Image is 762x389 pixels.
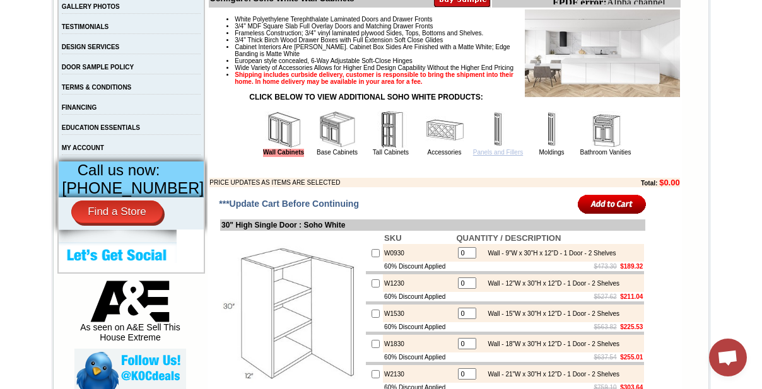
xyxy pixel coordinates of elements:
[68,57,107,71] td: [PERSON_NAME] Yellow Walnut
[481,310,619,317] div: Wall - 15"W x 30"H x 12"D - 1 Door - 2 Shelves
[383,335,455,352] td: W1830
[384,233,401,243] b: SKU
[594,323,617,330] s: $563.82
[265,111,303,149] img: Wall Cabinets
[180,35,182,36] img: spacer.gif
[107,35,108,36] img: spacer.gif
[71,200,163,223] a: Find a Store
[235,23,433,30] span: 3/4" MDF Square Slab Full Overlay Doors and Matching Drawer Fronts
[525,9,680,97] img: Product Image
[62,104,97,111] a: FINANCING
[62,23,108,30] a: TESTIMONIALS
[620,293,643,300] b: $211.04
[456,233,561,243] b: QUANTITY / DESCRIPTION
[473,149,523,156] a: Panels and Fillers
[428,149,462,156] a: Accessories
[219,199,359,209] span: ***Update Cart Before Continuing
[235,44,510,57] span: Cabinet Interiors Are [PERSON_NAME]. Cabinet Box Sides Are Finished with a Matte White; Edge Band...
[578,194,647,214] input: Add to Cart
[383,292,455,301] td: 60% Discount Applied
[319,111,356,149] img: Base Cabinets
[620,354,643,361] b: $255.01
[62,124,140,131] a: EDUCATION ESSENTIALS
[5,5,127,39] body: Alpha channel not supported: images/W0936_cnc_2.1.jpg.png
[78,161,160,178] span: Call us now:
[481,280,619,287] div: Wall - 12"W x 30"H x 12"D - 1 Door - 2 Shelves
[182,57,214,71] td: Beachwood Oak Shaker
[146,35,148,36] img: spacer.gif
[373,149,409,156] a: Tall Cabinets
[221,243,363,385] img: 30'' High Single Door
[235,64,513,71] span: Wide Variety of Accessories Allows for Higher End Design Capability Without the Higher End Pricing
[539,149,564,156] a: Moldings
[5,5,59,16] b: FPDF error:
[426,111,464,149] img: Accessories
[108,57,147,71] td: [PERSON_NAME] White Shaker
[481,340,619,347] div: Wall - 18"W x 30"H x 12"D - 1 Door - 2 Shelves
[66,35,68,36] img: spacer.gif
[620,263,643,270] b: $189.32
[235,57,412,64] span: European style concealed, 6-Way Adjustable Soft-Close Hinges
[235,37,443,44] span: 3/4" Thick Birch Wood Drawer Boxes with Full Extension Soft Close Glides
[62,3,120,10] a: GALLERY PHOTOS
[594,354,617,361] s: $637.54
[62,44,120,50] a: DESIGN SERVICES
[533,111,571,149] img: Moldings
[249,93,483,102] strong: CLICK BELOW TO VIEW ADDITIONAL SOHO WHITE PRODUCTS:
[594,293,617,300] s: $527.62
[32,35,34,36] img: spacer.gif
[209,178,571,187] td: PRICE UPDATES AS ITEMS ARE SELECTED
[263,149,304,157] a: Wall Cabinets
[74,281,186,349] div: As seen on A&E Sell This House Extreme
[383,274,455,292] td: W1230
[481,250,616,257] div: Wall - 9"W x 30"H x 12"D - 1 Door - 2 Shelves
[383,262,455,271] td: 60% Discount Applied
[580,149,631,156] a: Bathroom Vanities
[317,149,358,156] a: Base Cabinets
[62,84,132,91] a: TERMS & CONDITIONS
[383,352,455,362] td: 60% Discount Applied
[62,179,204,197] span: [PHONE_NUMBER]
[235,71,513,85] strong: Shipping includes curbside delivery, customer is responsible to bring the shipment into their hom...
[383,305,455,322] td: W1530
[641,180,657,187] b: Total:
[62,144,104,151] a: MY ACCOUNT
[709,339,747,376] div: Open chat
[383,244,455,262] td: W0930
[479,111,517,149] img: Panels and Fillers
[594,263,617,270] s: $473.30
[587,111,624,149] img: Bathroom Vanities
[383,365,455,383] td: W2130
[214,35,216,36] img: spacer.gif
[34,57,66,70] td: Alabaster Shaker
[216,57,249,70] td: Bellmonte Maple
[659,178,680,187] b: $0.00
[372,111,410,149] img: Tall Cabinets
[148,57,180,70] td: Baycreek Gray
[235,30,483,37] span: Frameless Construction; 3/4" vinyl laminated plywood Sides, Tops, Bottoms and Shelves.
[620,323,643,330] b: $225.53
[235,16,432,23] span: White Polyethylene Terephthalate Laminated Doors and Drawer Fronts
[220,219,645,231] td: 30" High Single Door : Soho White
[383,322,455,332] td: 60% Discount Applied
[62,64,134,71] a: DOOR SAMPLE POLICY
[481,371,619,378] div: Wall - 21"W x 30"H x 12"D - 1 Door - 2 Shelves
